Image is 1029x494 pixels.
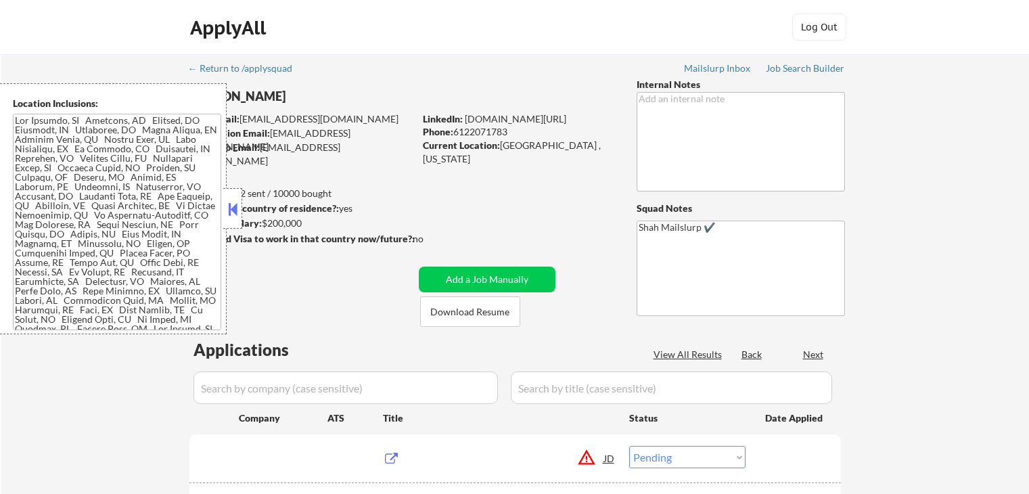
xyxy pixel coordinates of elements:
div: Internal Notes [637,78,845,91]
button: Log Out [792,14,846,41]
strong: Can work in country of residence?: [189,202,339,214]
div: [PERSON_NAME] [189,88,467,105]
strong: Phone: [423,126,453,137]
div: ApplyAll [190,16,270,39]
button: Add a Job Manually [419,267,555,292]
a: Job Search Builder [766,63,845,76]
div: 6122071783 [423,125,614,139]
strong: Will need Visa to work in that country now/future?: [189,233,415,244]
div: no [413,232,451,246]
button: warning_amber [577,448,596,467]
strong: Current Location: [423,139,500,151]
div: Job Search Builder [766,64,845,73]
div: Title [383,411,616,425]
div: JD [603,446,616,470]
div: [GEOGRAPHIC_DATA] , [US_STATE] [423,139,614,165]
a: [DOMAIN_NAME][URL] [465,113,566,125]
div: Status [629,405,746,430]
div: Back [741,348,763,361]
a: ← Return to /applysquad [188,63,305,76]
div: Next [803,348,825,361]
div: Date Applied [765,411,825,425]
a: Mailslurp Inbox [684,63,752,76]
div: yes [189,202,410,215]
div: Mailslurp Inbox [684,64,752,73]
div: [EMAIL_ADDRESS][DOMAIN_NAME] [189,141,414,167]
div: [EMAIL_ADDRESS][DOMAIN_NAME] [190,112,414,126]
div: Company [239,411,327,425]
input: Search by title (case sensitive) [511,372,832,404]
button: Download Resume [420,296,520,327]
strong: LinkedIn: [423,113,463,125]
div: Squad Notes [637,202,845,215]
div: ← Return to /applysquad [188,64,305,73]
div: $200,000 [189,217,414,230]
div: Location Inclusions: [13,97,221,110]
div: View All Results [654,348,726,361]
div: 1572 sent / 10000 bought [189,187,414,200]
div: ATS [327,411,383,425]
div: Applications [193,342,327,358]
div: [EMAIL_ADDRESS][DOMAIN_NAME] [190,127,414,153]
input: Search by company (case sensitive) [193,372,498,404]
